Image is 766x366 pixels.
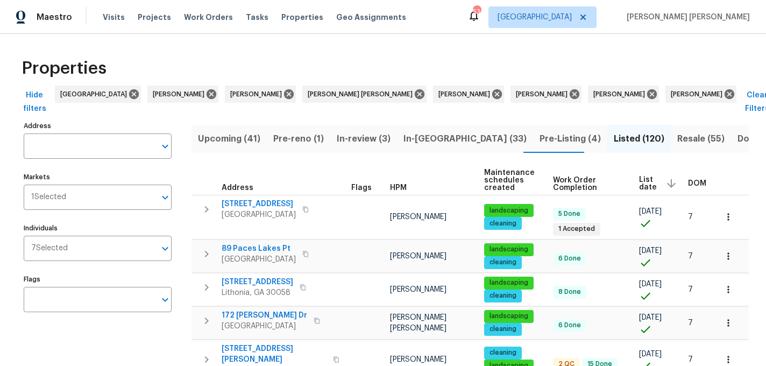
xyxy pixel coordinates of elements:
[485,219,521,228] span: cleaning
[222,199,296,209] span: [STREET_ADDRESS]
[688,356,693,363] span: 7
[198,131,260,146] span: Upcoming (41)
[37,12,72,23] span: Maestro
[158,190,173,205] button: Open
[60,89,131,100] span: [GEOGRAPHIC_DATA]
[614,131,664,146] span: Listed (120)
[485,258,521,267] span: cleaning
[639,208,662,215] span: [DATE]
[158,292,173,307] button: Open
[222,243,296,254] span: 89 Paces Lakes Pt
[390,252,446,260] span: [PERSON_NAME]
[138,12,171,23] span: Projects
[390,314,446,332] span: [PERSON_NAME] [PERSON_NAME]
[403,131,527,146] span: In-[GEOGRAPHIC_DATA] (33)
[433,86,504,103] div: [PERSON_NAME]
[24,123,172,129] label: Address
[485,278,533,287] span: landscaping
[485,291,521,300] span: cleaning
[31,193,66,202] span: 1 Selected
[158,241,173,256] button: Open
[222,343,327,365] span: [STREET_ADDRESS][PERSON_NAME]
[17,86,52,118] button: Hide filters
[677,131,725,146] span: Resale (55)
[510,86,581,103] div: [PERSON_NAME]
[516,89,572,100] span: [PERSON_NAME]
[639,314,662,321] span: [DATE]
[22,89,47,115] span: Hide filters
[639,247,662,255] span: [DATE]
[485,206,533,215] span: landscaping
[485,348,521,357] span: cleaning
[554,287,585,297] span: 8 Done
[665,86,736,103] div: [PERSON_NAME]
[222,209,296,220] span: [GEOGRAPHIC_DATA]
[688,286,693,293] span: 7
[225,86,296,103] div: [PERSON_NAME]
[390,213,446,221] span: [PERSON_NAME]
[302,86,427,103] div: [PERSON_NAME] [PERSON_NAME]
[554,321,585,330] span: 6 Done
[485,325,521,334] span: cleaning
[273,131,324,146] span: Pre-reno (1)
[593,89,649,100] span: [PERSON_NAME]
[485,245,533,254] span: landscaping
[390,356,446,363] span: [PERSON_NAME]
[671,89,727,100] span: [PERSON_NAME]
[230,89,286,100] span: [PERSON_NAME]
[55,86,141,103] div: [GEOGRAPHIC_DATA]
[688,319,693,327] span: 7
[351,184,372,192] span: Flags
[688,213,693,221] span: 7
[337,131,391,146] span: In-review (3)
[588,86,659,103] div: [PERSON_NAME]
[554,224,599,234] span: 1 Accepted
[222,287,293,298] span: Lithonia, GA 30058
[438,89,494,100] span: [PERSON_NAME]
[222,277,293,287] span: [STREET_ADDRESS]
[473,6,480,17] div: 53
[22,63,107,74] span: Properties
[308,89,417,100] span: [PERSON_NAME] [PERSON_NAME]
[554,209,585,219] span: 5 Done
[554,254,585,263] span: 6 Done
[158,139,173,154] button: Open
[639,176,657,191] span: List date
[639,280,662,288] span: [DATE]
[485,312,533,321] span: landscaping
[390,184,407,192] span: HPM
[24,276,172,283] label: Flags
[103,12,125,23] span: Visits
[153,89,209,100] span: [PERSON_NAME]
[246,13,268,21] span: Tasks
[498,12,572,23] span: [GEOGRAPHIC_DATA]
[222,254,296,265] span: [GEOGRAPHIC_DATA]
[622,12,750,23] span: [PERSON_NAME] [PERSON_NAME]
[484,169,535,192] span: Maintenance schedules created
[336,12,406,23] span: Geo Assignments
[540,131,601,146] span: Pre-Listing (4)
[553,177,621,192] span: Work Order Completion
[24,174,172,180] label: Markets
[222,310,307,321] span: 172 [PERSON_NAME] Dr
[184,12,233,23] span: Work Orders
[390,286,446,293] span: [PERSON_NAME]
[222,321,307,332] span: [GEOGRAPHIC_DATA]
[147,86,218,103] div: [PERSON_NAME]
[31,244,68,253] span: 7 Selected
[281,12,323,23] span: Properties
[688,180,706,187] span: DOM
[688,252,693,260] span: 7
[222,184,253,192] span: Address
[639,350,662,358] span: [DATE]
[24,225,172,231] label: Individuals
